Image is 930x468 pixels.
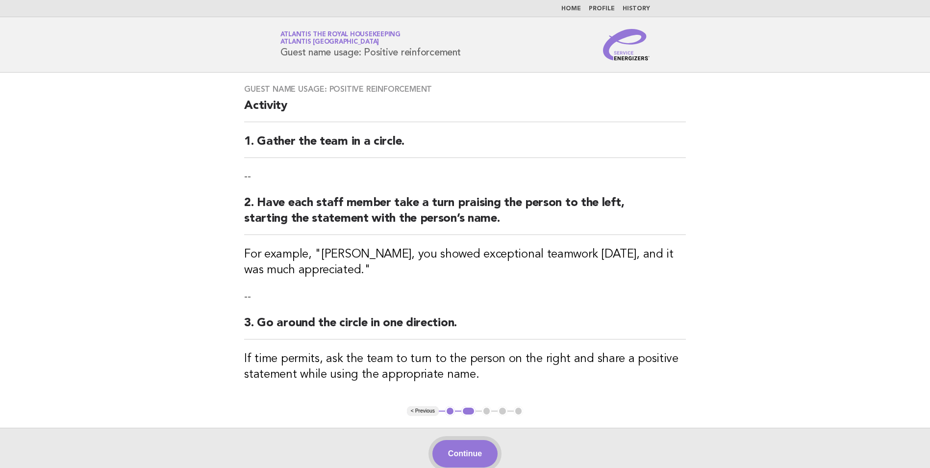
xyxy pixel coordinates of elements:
[244,315,686,339] h2: 3. Go around the circle in one direction.
[244,170,686,183] p: --
[589,6,615,12] a: Profile
[432,440,498,468] button: Continue
[603,29,650,60] img: Service Energizers
[445,406,455,416] button: 1
[244,84,686,94] h3: Guest name usage: Positive reinforcement
[244,351,686,383] h3: If time permits, ask the team to turn to the person on the right and share a positive statement w...
[244,195,686,235] h2: 2. Have each staff member take a turn praising the person to the left, starting the statement wit...
[244,98,686,122] h2: Activity
[407,406,439,416] button: < Previous
[623,6,650,12] a: History
[244,134,686,158] h2: 1. Gather the team in a circle.
[280,32,461,57] h1: Guest name usage: Positive reinforcement
[280,31,401,45] a: Atlantis the Royal HousekeepingAtlantis [GEOGRAPHIC_DATA]
[244,290,686,304] p: --
[561,6,581,12] a: Home
[461,406,476,416] button: 2
[280,39,379,46] span: Atlantis [GEOGRAPHIC_DATA]
[244,247,686,278] h3: For example, "[PERSON_NAME], you showed exceptional teamwork [DATE], and it was much appreciated."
